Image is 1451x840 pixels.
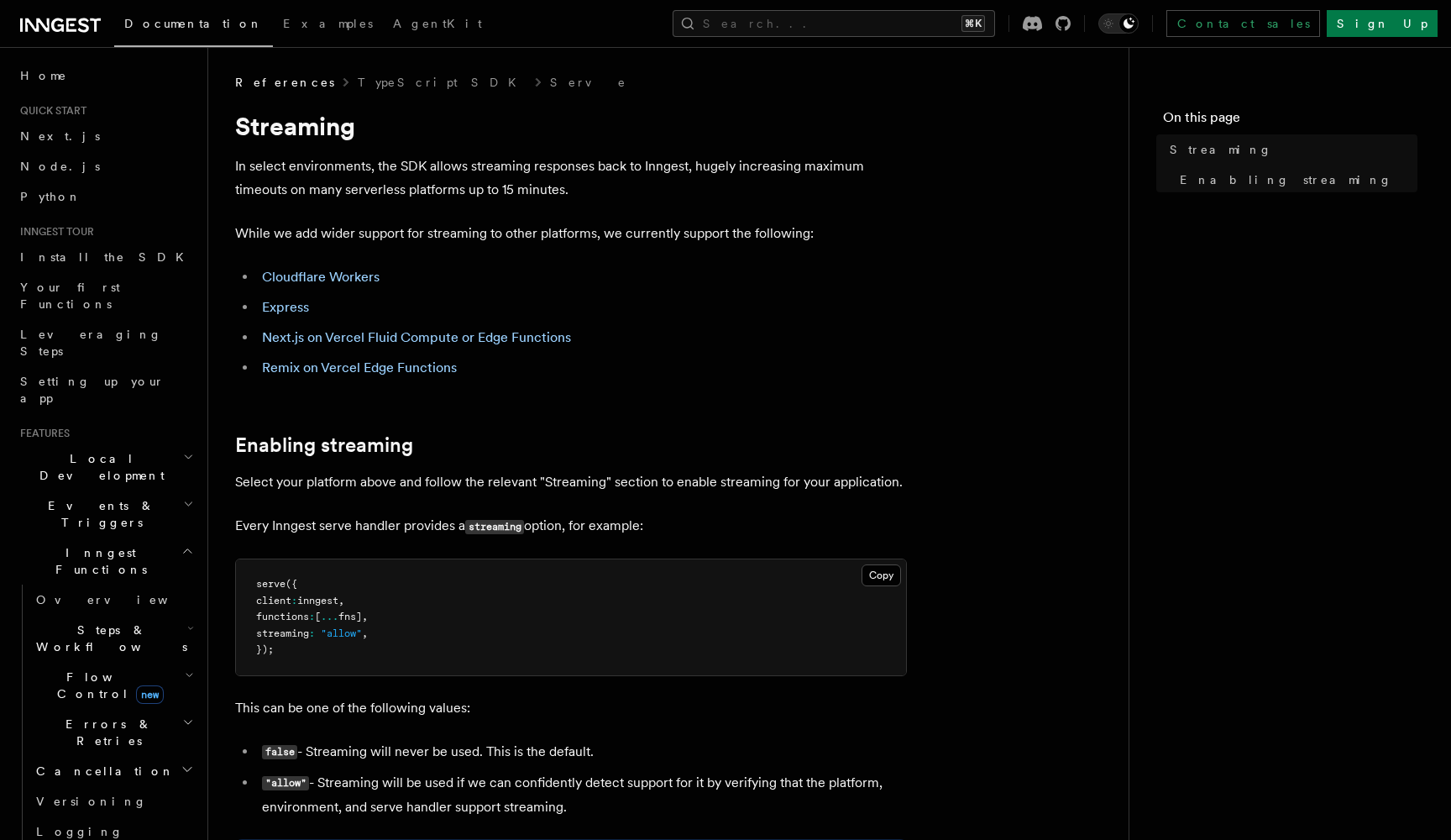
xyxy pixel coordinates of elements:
span: fns] [338,611,362,622]
span: }); [256,643,274,655]
button: Errors & Retries [29,709,197,756]
span: client [256,595,291,606]
span: Setting up your app [20,375,165,405]
span: , [338,595,344,606]
span: [ [315,611,321,622]
p: While we add wider support for streaming to other platforms, we currently support the following: [235,222,907,245]
span: streaming [256,627,309,639]
span: functions [256,611,309,622]
span: inngest [297,595,338,606]
button: Toggle dark mode [1098,13,1139,34]
span: ... [321,611,338,622]
span: : [309,611,315,622]
a: Your first Functions [13,272,197,319]
a: Serve [550,74,627,91]
span: : [309,627,315,639]
a: Express [262,299,309,315]
a: Enabling streaming [235,433,413,457]
a: Python [13,181,197,212]
button: Events & Triggers [13,491,197,538]
span: Examples [283,17,373,30]
span: Documentation [124,17,263,30]
code: "allow" [262,776,309,790]
span: References [235,74,334,91]
a: Enabling streaming [1173,165,1417,195]
span: Errors & Retries [29,716,182,749]
a: Node.js [13,151,197,181]
span: AgentKit [393,17,482,30]
a: Install the SDK [13,242,197,272]
span: Cancellation [29,763,175,780]
span: Streaming [1170,141,1272,158]
a: Cloudflare Workers [262,269,380,285]
span: new [136,685,164,704]
span: Overview [36,593,209,606]
span: "allow" [321,627,362,639]
button: Copy [862,564,901,586]
code: false [262,745,297,759]
p: Every Inngest serve handler provides a option, for example: [235,514,907,538]
span: : [291,595,297,606]
button: Local Development [13,444,197,491]
a: Next.js on Vercel Fluid Compute or Edge Functions [262,329,571,345]
button: Inngest Functions [13,538,197,585]
span: Versioning [36,795,147,808]
span: Home [20,67,67,84]
span: Local Development [13,450,183,484]
a: Versioning [29,786,197,816]
a: Sign Up [1327,10,1438,37]
h4: On this page [1163,108,1417,134]
a: Overview [29,585,197,615]
button: Cancellation [29,756,197,786]
span: Next.js [20,129,100,143]
a: TypeScript SDK [358,74,526,91]
a: Examples [273,5,383,45]
span: Events & Triggers [13,497,183,531]
span: Inngest Functions [13,544,181,578]
code: streaming [465,520,524,534]
h1: Streaming [235,111,907,141]
span: Your first Functions [20,281,120,311]
span: Enabling streaming [1180,171,1392,188]
a: Streaming [1163,134,1417,165]
span: Install the SDK [20,250,194,264]
a: Next.js [13,121,197,151]
span: , [362,611,368,622]
span: ({ [285,578,297,590]
button: Steps & Workflows [29,615,197,662]
span: Steps & Workflows [29,622,187,655]
p: This can be one of the following values: [235,696,907,720]
li: - Streaming will never be used. This is the default. [257,740,907,764]
a: Contact sales [1166,10,1320,37]
button: Flow Controlnew [29,662,197,709]
kbd: ⌘K [961,15,985,32]
span: Logging [36,825,123,838]
li: - Streaming will be used if we can confidently detect support for it by verifying that the platfo... [257,771,907,819]
span: Quick start [13,104,86,118]
span: Node.js [20,160,100,173]
span: Inngest tour [13,225,94,239]
button: Search...⌘K [673,10,995,37]
span: Leveraging Steps [20,328,162,358]
span: Features [13,427,70,440]
a: Remix on Vercel Edge Functions [262,360,457,375]
span: , [362,627,368,639]
p: In select environments, the SDK allows streaming responses back to Inngest, hugely increasing max... [235,155,907,202]
span: serve [256,578,285,590]
a: Leveraging Steps [13,319,197,366]
span: Python [20,190,81,203]
a: Home [13,60,197,91]
p: Select your platform above and follow the relevant "Streaming" section to enable streaming for yo... [235,470,907,494]
a: Documentation [114,5,273,47]
a: AgentKit [383,5,492,45]
span: Flow Control [29,669,185,702]
a: Setting up your app [13,366,197,413]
